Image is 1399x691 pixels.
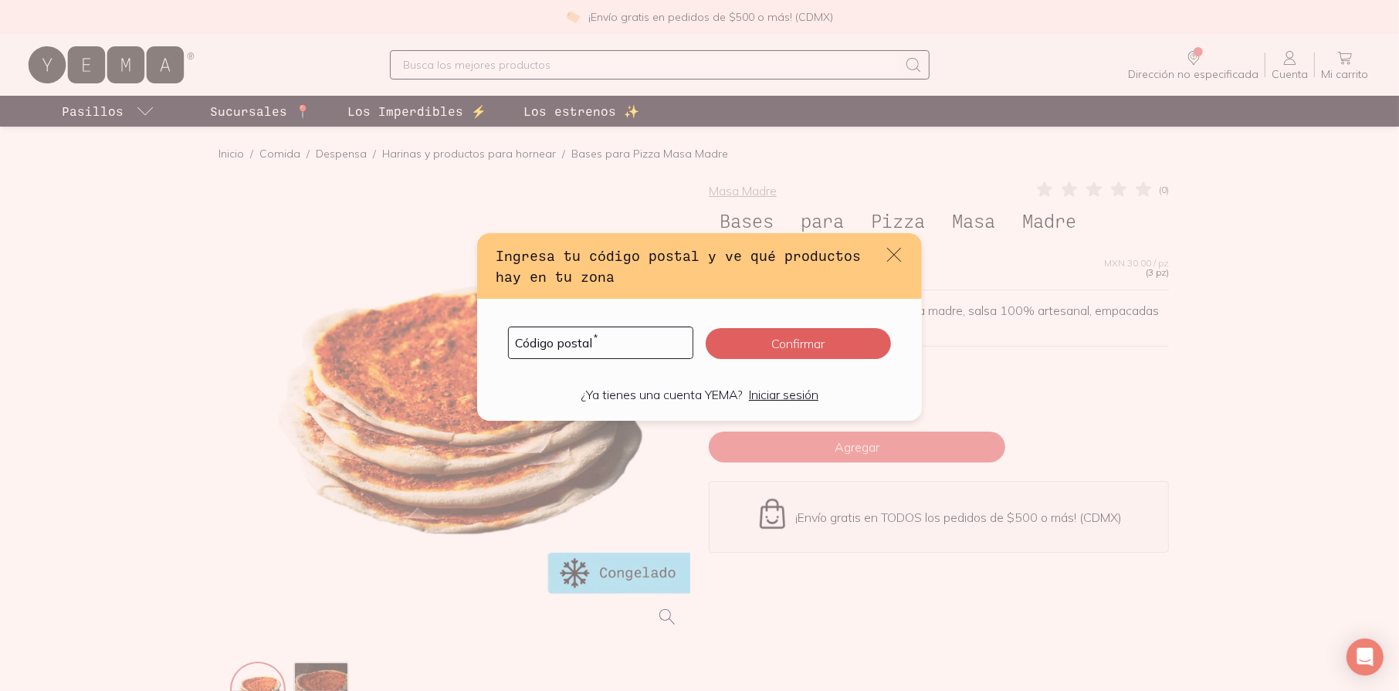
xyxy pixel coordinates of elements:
div: default [477,233,922,421]
h3: Ingresa tu código postal y ve qué productos hay en tu zona [496,246,872,286]
p: ¿Ya tienes una cuenta YEMA? [581,387,743,402]
a: Iniciar sesión [749,387,818,402]
button: Confirmar [706,328,891,359]
div: Open Intercom Messenger [1346,638,1384,676]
